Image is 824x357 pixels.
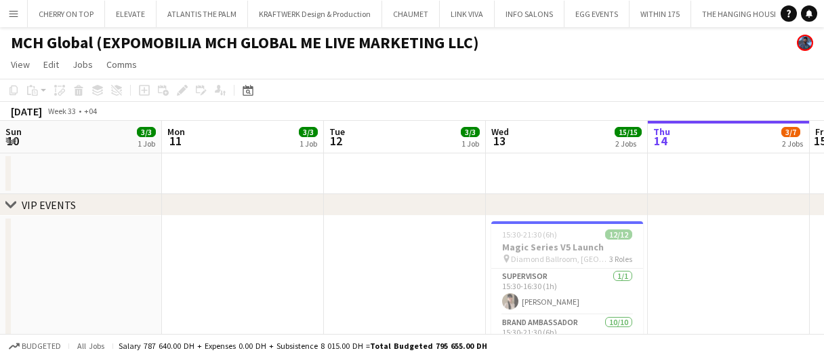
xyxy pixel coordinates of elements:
[75,341,107,351] span: All jobs
[137,127,156,137] span: 3/3
[248,1,382,27] button: KRAFTWERK Design & Production
[491,126,509,138] span: Wed
[84,106,97,116] div: +04
[167,126,185,138] span: Mon
[605,229,632,240] span: 12/12
[511,254,609,264] span: Diamond Ballroom, [GEOGRAPHIC_DATA], [GEOGRAPHIC_DATA]
[382,1,440,27] button: CHAUMET
[11,105,42,118] div: [DATE]
[502,229,557,240] span: 15:30-21:30 (6h)
[615,127,642,137] span: 15/15
[5,126,22,138] span: Sun
[3,133,22,149] span: 10
[165,133,185,149] span: 11
[105,1,157,27] button: ELEVATE
[157,1,248,27] button: ATLANTIS THE PALM
[73,58,93,71] span: Jobs
[327,133,345,149] span: 12
[491,241,643,253] h3: Magic Series V5 Launch
[106,58,137,71] span: Comms
[461,138,479,149] div: 1 Job
[11,33,479,53] h1: MCH Global (EXPOMOBILIA MCH GLOBAL ME LIVE MARKETING LLC)
[370,341,487,351] span: Total Budgeted 795 655.00 DH
[651,133,670,149] span: 14
[461,127,480,137] span: 3/3
[609,254,632,264] span: 3 Roles
[489,133,509,149] span: 13
[101,56,142,73] a: Comms
[28,1,105,27] button: CHERRY ON TOP
[797,35,813,51] app-user-avatar: Mohamed Arafa
[440,1,495,27] button: LINK VIVA
[691,1,789,27] button: THE HANGING HOUSE
[299,127,318,137] span: 3/3
[300,138,317,149] div: 1 Job
[38,56,64,73] a: Edit
[564,1,630,27] button: EGG EVENTS
[11,58,30,71] span: View
[45,106,79,116] span: Week 33
[495,1,564,27] button: INFO SALONS
[67,56,98,73] a: Jobs
[781,127,800,137] span: 3/7
[22,198,76,212] div: VIP EVENTS
[7,339,63,354] button: Budgeted
[782,138,803,149] div: 2 Jobs
[119,341,487,351] div: Salary 787 640.00 DH + Expenses 0.00 DH + Subsistence 8 015.00 DH =
[630,1,691,27] button: WITHIN 175
[491,269,643,315] app-card-role: Supervisor1/115:30-16:30 (1h)[PERSON_NAME]
[43,58,59,71] span: Edit
[653,126,670,138] span: Thu
[138,138,155,149] div: 1 Job
[22,341,61,351] span: Budgeted
[329,126,345,138] span: Tue
[615,138,641,149] div: 2 Jobs
[5,56,35,73] a: View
